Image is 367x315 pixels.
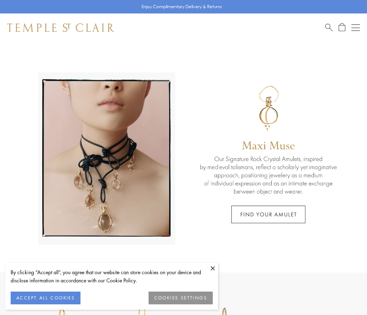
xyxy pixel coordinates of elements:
button: Open navigation [351,23,360,32]
div: By clicking “Accept all”, you agree that our website can store cookies on your device and disclos... [11,268,213,284]
a: Open Shopping Bag [339,23,345,32]
a: Search [325,23,333,32]
p: Enjoy Complimentary Delivery & Returns [141,3,222,10]
img: Temple St. Clair [7,23,114,32]
button: COOKIES SETTINGS [149,292,213,304]
button: ACCEPT ALL COOKIES [11,292,80,304]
